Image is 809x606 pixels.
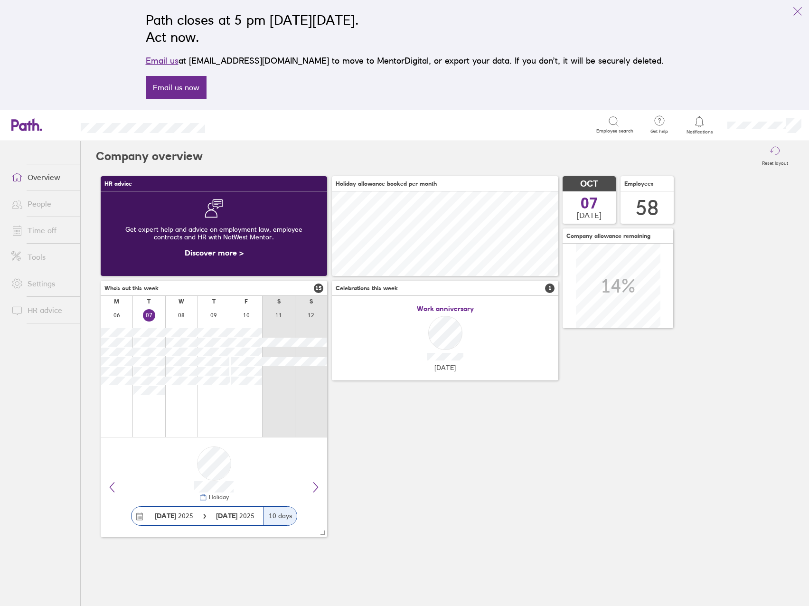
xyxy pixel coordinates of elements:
[310,298,313,305] div: S
[4,274,80,293] a: Settings
[314,284,323,293] span: 15
[4,247,80,266] a: Tools
[566,233,650,239] span: Company allowance remaining
[636,196,658,220] div: 58
[4,168,80,187] a: Overview
[146,56,179,66] a: Email us
[4,194,80,213] a: People
[155,512,193,520] span: 2025
[581,196,598,211] span: 07
[4,301,80,320] a: HR advice
[624,180,654,187] span: Employees
[336,285,398,292] span: Celebrations this week
[146,76,207,99] a: Email us now
[577,211,602,219] span: [DATE]
[114,298,119,305] div: M
[434,364,456,371] span: [DATE]
[216,511,239,520] strong: [DATE]
[146,11,664,46] h2: Path closes at 5 pm [DATE][DATE]. Act now.
[104,285,159,292] span: Who's out this week
[147,298,151,305] div: T
[580,179,598,189] span: OCT
[417,305,474,312] span: Work anniversary
[756,141,794,171] button: Reset layout
[146,54,664,67] p: at [EMAIL_ADDRESS][DOMAIN_NAME] to move to MentorDigital, or export your data. If you don’t, it w...
[684,115,715,135] a: Notifications
[179,298,184,305] div: W
[155,511,176,520] strong: [DATE]
[185,248,244,257] a: Discover more >
[263,507,297,525] div: 10 days
[756,158,794,166] label: Reset layout
[104,180,132,187] span: HR advice
[207,494,229,501] div: Holiday
[212,298,216,305] div: T
[4,221,80,240] a: Time off
[231,120,255,129] div: Search
[644,129,675,134] span: Get help
[96,141,203,171] h2: Company overview
[336,180,437,187] span: Holiday allowance booked per month
[216,512,254,520] span: 2025
[108,218,320,248] div: Get expert help and advice on employment law, employee contracts and HR with NatWest Mentor.
[596,128,633,134] span: Employee search
[277,298,281,305] div: S
[545,284,555,293] span: 1
[245,298,248,305] div: F
[684,129,715,135] span: Notifications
